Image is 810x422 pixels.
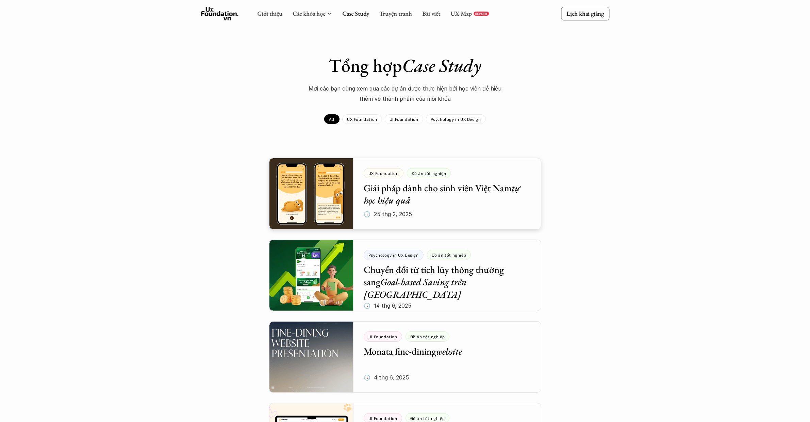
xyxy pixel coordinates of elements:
[475,12,487,16] p: REPORT
[342,10,369,17] a: Case Study
[379,10,412,17] a: Truyện tranh
[390,117,418,121] p: UI Foundation
[329,117,335,121] p: All
[474,12,489,16] a: REPORT
[303,83,507,104] p: Mời các bạn cùng xem qua các dự án được thực hiện bới học viên để hiểu thêm về thành phẩm của mỗi...
[561,7,609,20] a: Lịch khai giảng
[269,240,541,311] a: Psychology in UX DesignĐồ án tốt nghiệpChuyển đổi từ tích lũy thông thường sangGoal-based Saving ...
[431,117,481,121] p: Psychology in UX Design
[269,158,541,229] a: UX FoundationĐồ án tốt nghiệpGiải pháp dành cho sinh viên Việt Namtự học hiệu quả🕔 25 thg 2, 2025
[347,117,377,121] p: UX Foundation
[269,321,541,393] a: UI FoundationĐồ án tốt nghiệpMonata fine-diningwebsite🕔 4 thg 6, 2025
[422,10,440,17] a: Bài viết
[566,10,604,17] p: Lịch khai giảng
[450,10,472,17] a: UX Map
[402,53,481,77] em: Case Study
[286,54,524,77] h1: Tổng hợp
[342,114,382,124] a: UX Foundation
[385,114,423,124] a: UI Foundation
[257,10,282,17] a: Giới thiệu
[293,10,325,17] a: Các khóa học
[426,114,486,124] a: Psychology in UX Design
